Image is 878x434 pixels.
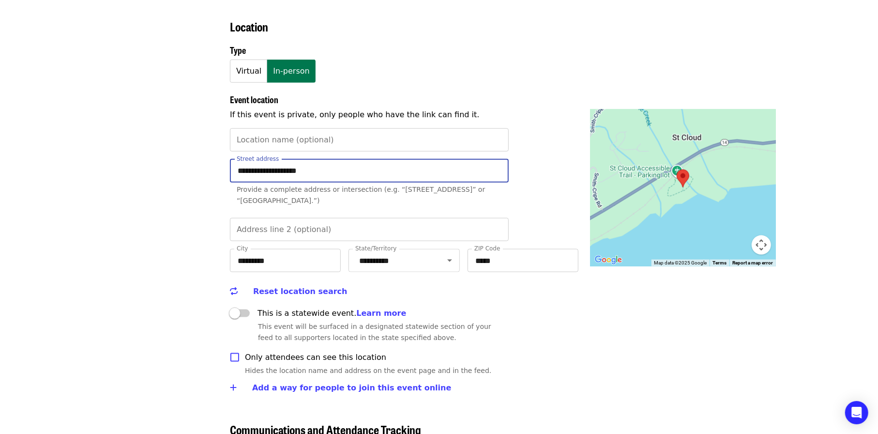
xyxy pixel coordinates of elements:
label: ZIP Code [474,246,500,252]
div: Provide a complete address or intersection (e.g. “[STREET_ADDRESS]” or “[GEOGRAPHIC_DATA].”) [237,184,502,206]
button: Open [443,254,456,267]
div: Open Intercom Messenger [845,401,868,424]
input: ZIP Code [468,249,578,272]
span: In-person [273,64,309,78]
i: plus icon [230,383,237,392]
span: This is a statewide event. [257,309,406,318]
button: Add a way for people to join this event online [230,376,451,400]
span: Add a way for people to join this event online [252,383,451,392]
a: Terms (opens in new tab) [712,260,727,265]
span: If this event is private, only people who have the link can find it. [230,110,480,119]
img: Google [592,254,624,266]
button: In-person [267,60,315,83]
input: Location name (optional) [230,128,509,152]
label: Street address [237,156,279,162]
span: Location [230,18,268,35]
button: Reset location search [230,280,348,303]
span: Only attendees can see this location [245,353,386,362]
span: Map data ©2025 Google [654,260,707,265]
span: Type [230,44,246,56]
input: Street address [230,159,509,183]
a: Report a map error [732,260,773,265]
button: Map camera controls [752,235,771,255]
a: Open this area in Google Maps (opens a new window) [592,254,624,266]
button: Virtual [230,60,267,83]
span: Virtual [236,64,261,78]
span: This event will be surfaced in a designated statewide section of your feed to all supporters loca... [258,323,491,341]
span: Event location [230,93,278,106]
span: Hides the location name and address on the event page and in the feed. [245,367,491,374]
input: City [230,249,341,272]
label: City [237,246,248,252]
span: Reset location search [253,287,348,296]
label: State/Territory [355,246,397,252]
input: Address line 2 (optional) [230,218,509,241]
a: Learn more [356,309,406,318]
i: repeat icon [230,287,238,296]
